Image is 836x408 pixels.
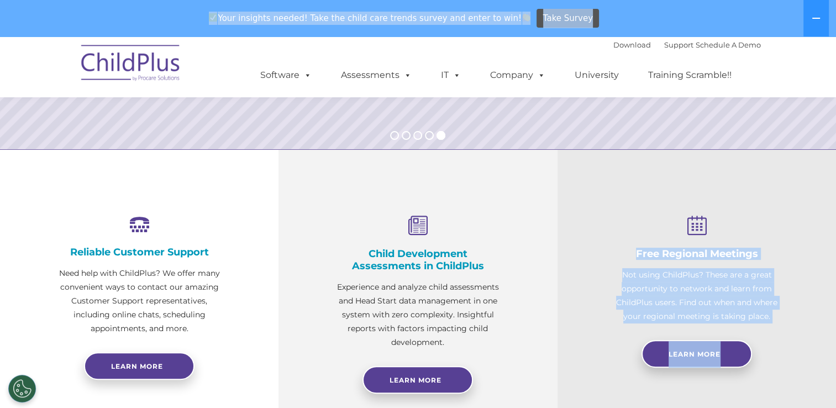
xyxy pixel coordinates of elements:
[209,13,217,22] img: ✅
[8,375,36,402] button: Cookies Settings
[637,64,743,86] a: Training Scramble!!
[154,73,187,81] span: Last name
[613,248,781,260] h4: Free Regional Meetings
[334,280,502,349] p: Experience and analyze child assessments and Head Start data management in one system with zero c...
[55,246,223,258] h4: Reliable Customer Support
[613,40,761,49] font: |
[362,366,473,394] a: Learn More
[334,248,502,272] h4: Child Development Assessments in ChildPlus
[613,40,651,49] a: Download
[249,64,323,86] a: Software
[84,352,194,380] a: Learn more
[642,340,752,368] a: Learn More
[479,64,556,86] a: Company
[111,362,163,370] span: Learn more
[390,376,441,384] span: Learn More
[537,9,599,28] a: Take Survey
[204,7,535,29] span: Your insights needed! Take the child care trends survey and enter to win!
[522,13,530,22] img: 👏
[613,268,781,323] p: Not using ChildPlus? These are a great opportunity to network and learn from ChildPlus users. Fin...
[154,118,201,127] span: Phone number
[564,64,630,86] a: University
[76,37,186,92] img: ChildPlus by Procare Solutions
[664,40,693,49] a: Support
[430,64,472,86] a: IT
[696,40,761,49] a: Schedule A Demo
[55,266,223,336] p: Need help with ChildPlus? We offer many convenient ways to contact our amazing Customer Support r...
[330,64,423,86] a: Assessments
[669,350,721,358] span: Learn More
[543,9,593,28] span: Take Survey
